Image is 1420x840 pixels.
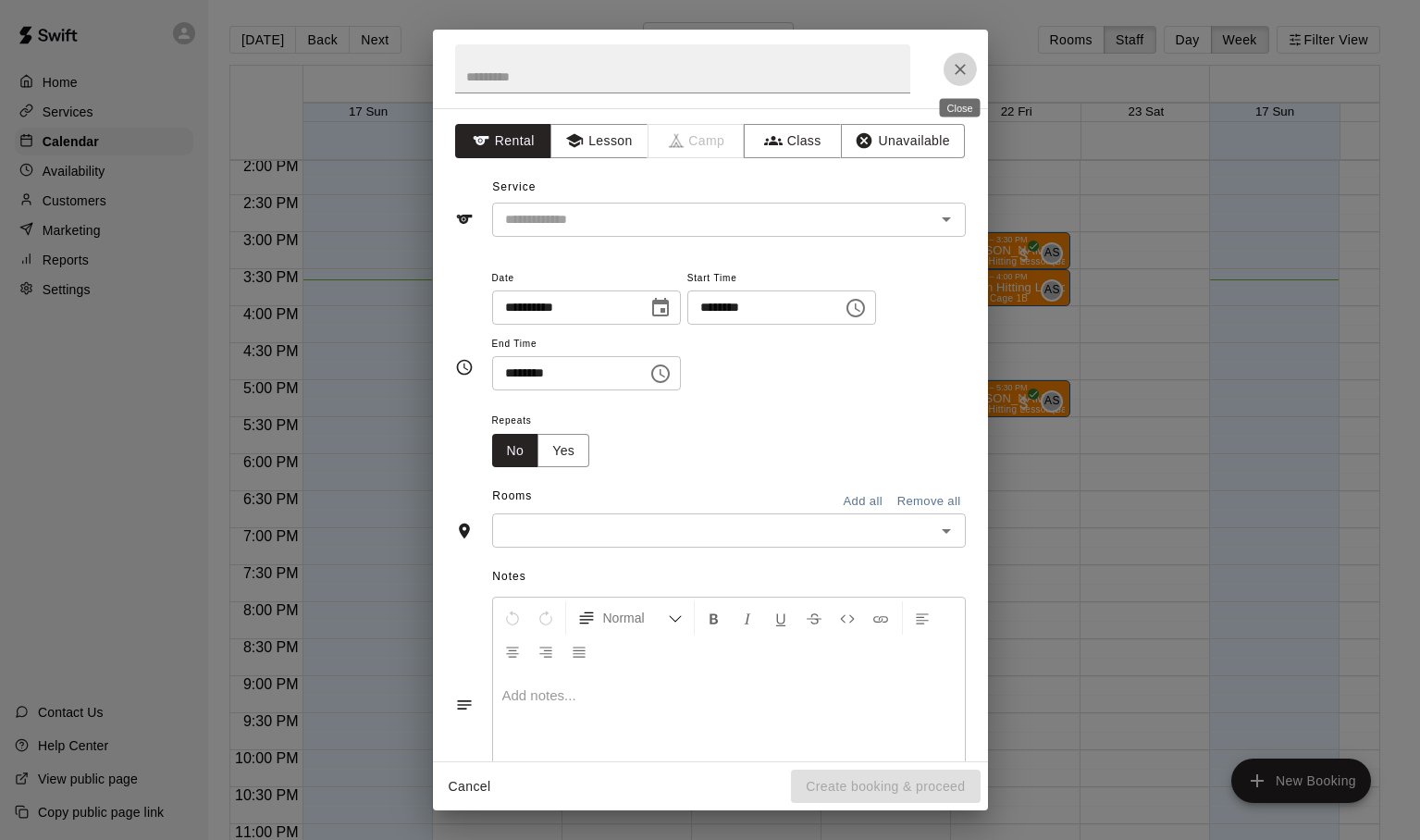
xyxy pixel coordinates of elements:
button: Add all [833,488,893,516]
button: Class [744,124,841,158]
button: Left Align [907,601,938,635]
button: Formatting Options [570,601,690,635]
span: Notes [492,562,965,592]
button: Insert Link [865,601,896,635]
div: Close [940,99,981,117]
svg: Notes [455,696,474,714]
span: Repeats [492,409,605,434]
button: Rental [455,124,552,158]
button: Justify Align [563,635,595,668]
button: Insert Code [832,601,863,635]
span: End Time [492,332,681,357]
button: Format Strikethrough [798,601,830,635]
span: Camps can only be created in the Services page [648,124,746,158]
button: Yes [537,434,589,468]
button: Remove all [893,488,966,516]
button: Format Italics [732,601,763,635]
button: Format Underline [765,601,796,635]
button: Close [944,53,977,86]
svg: Service [455,210,474,229]
div: outlined button group [492,434,590,468]
svg: Rooms [455,522,474,540]
span: Normal [603,609,668,627]
span: Rooms [492,489,532,502]
button: Redo [530,601,562,635]
svg: Timing [455,358,474,377]
button: Open [933,206,959,232]
button: Choose time, selected time is 3:30 PM [837,290,874,327]
button: Cancel [440,770,500,804]
span: Date [492,266,681,291]
span: Service [492,180,536,193]
button: No [492,434,539,468]
button: Undo [497,601,528,635]
button: Open [933,518,959,544]
span: Start Time [687,266,876,291]
button: Right Align [530,635,562,668]
button: Unavailable [841,124,965,158]
button: Center Align [497,635,528,668]
button: Lesson [550,124,648,158]
button: Format Bold [698,601,730,635]
button: Choose time, selected time is 4:15 PM [642,355,679,392]
button: Choose date, selected date is Aug 21, 2025 [642,290,679,327]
